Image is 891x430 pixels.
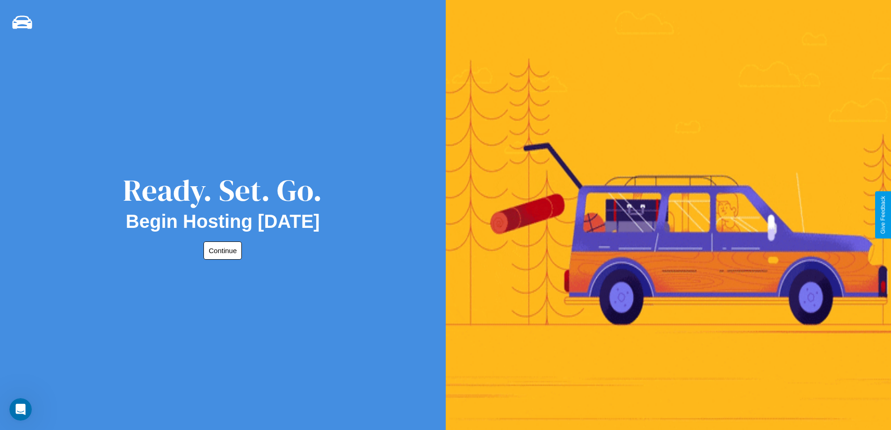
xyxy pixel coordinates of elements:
button: Continue [203,241,242,260]
h2: Begin Hosting [DATE] [126,211,320,232]
div: Give Feedback [880,196,886,234]
div: Ready. Set. Go. [123,169,322,211]
iframe: Intercom live chat [9,398,32,421]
